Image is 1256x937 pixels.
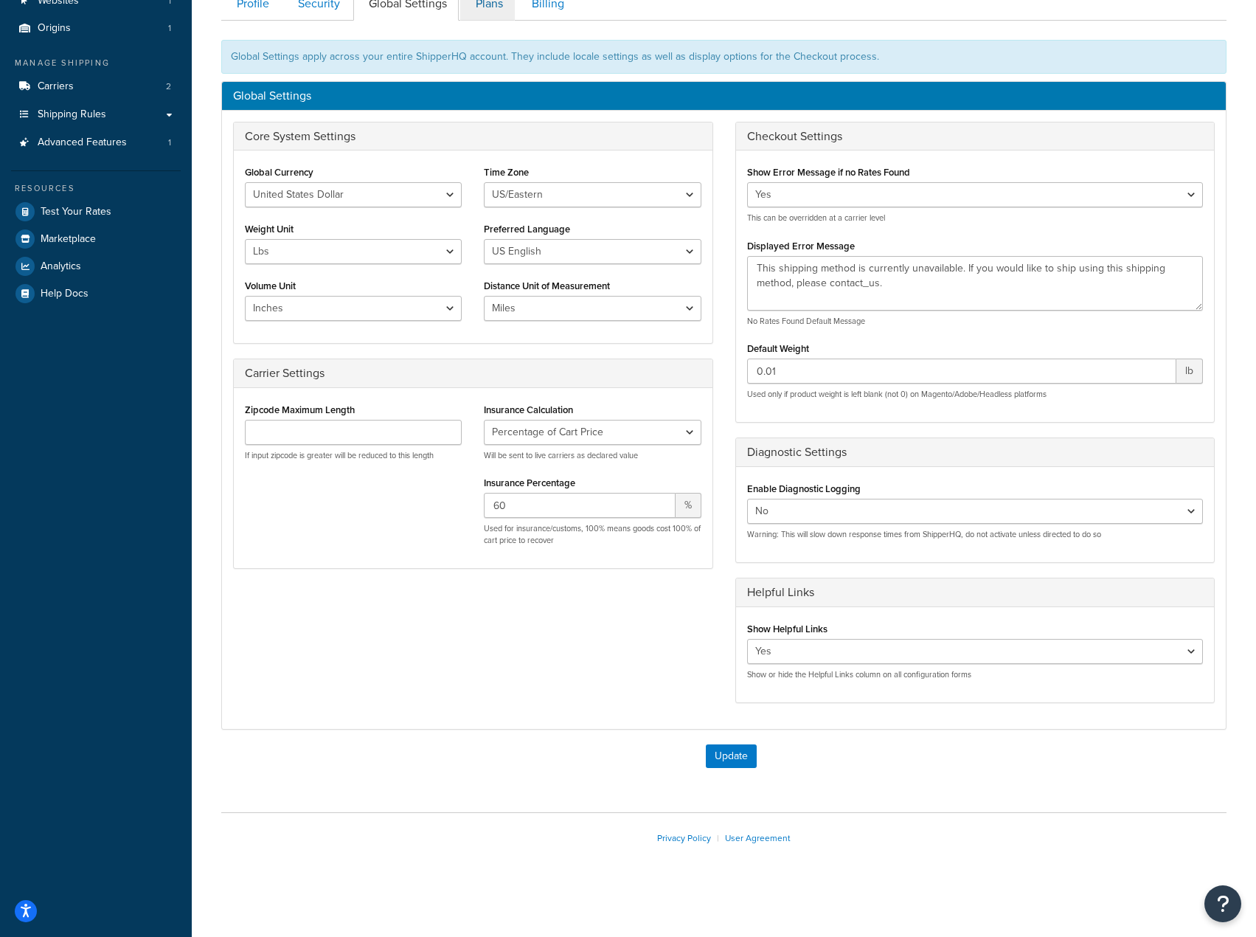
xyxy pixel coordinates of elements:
span: Marketplace [41,233,96,246]
p: Show or hide the Helpful Links column on all configuration forms [747,669,1204,680]
span: Shipping Rules [38,108,106,121]
label: Distance Unit of Measurement [484,280,610,291]
li: Advanced Features [11,129,181,156]
h3: Core System Settings [245,130,701,143]
label: Global Currency [245,167,313,178]
h3: Diagnostic Settings [747,446,1204,459]
label: Insurance Percentage [484,477,575,488]
p: Used only if product weight is left blank (not 0) on Magento/Adobe/Headless platforms [747,389,1204,400]
a: Privacy Policy [657,831,711,845]
h3: Helpful Links [747,586,1204,599]
label: Zipcode Maximum Length [245,404,355,415]
div: Resources [11,182,181,195]
a: User Agreement [725,831,791,845]
a: Shipping Rules [11,101,181,128]
span: 1 [168,136,171,149]
span: Carriers [38,80,74,93]
label: Weight Unit [245,224,294,235]
span: 2 [166,80,171,93]
p: If input zipcode is greater will be reduced to this length [245,450,462,461]
span: Test Your Rates [41,206,111,218]
span: Advanced Features [38,136,127,149]
a: Carriers 2 [11,73,181,100]
button: Open Resource Center [1204,885,1241,922]
label: Show Error Message if no Rates Found [747,167,910,178]
label: Volume Unit [245,280,296,291]
a: Analytics [11,253,181,280]
label: Time Zone [484,167,529,178]
a: Origins 1 [11,15,181,42]
h3: Carrier Settings [245,367,701,380]
button: Update [706,744,757,768]
h3: Global Settings [233,89,1215,103]
span: 1 [168,22,171,35]
label: Default Weight [747,343,809,354]
h3: Checkout Settings [747,130,1204,143]
a: Help Docs [11,280,181,307]
label: Show Helpful Links [747,623,827,635]
span: Analytics [41,260,81,273]
p: Will be sent to live carriers as declared value [484,450,701,461]
label: Enable Diagnostic Logging [747,483,861,494]
p: This can be overridden at a carrier level [747,212,1204,224]
label: Displayed Error Message [747,241,855,252]
p: Used for insurance/customs, 100% means goods cost 100% of cart price to recover [484,523,701,546]
span: lb [1176,359,1203,384]
span: | [717,831,719,845]
a: Advanced Features 1 [11,129,181,156]
div: Global Settings apply across your entire ShipperHQ account. They include locale settings as well ... [221,40,1226,74]
span: % [676,493,701,518]
label: Preferred Language [484,224,570,235]
p: Warning: This will slow down response times from ShipperHQ, do not activate unless directed to do so [747,529,1204,540]
p: No Rates Found Default Message [747,316,1204,327]
a: Test Your Rates [11,198,181,225]
a: Marketplace [11,226,181,252]
li: Carriers [11,73,181,100]
li: Origins [11,15,181,42]
span: Origins [38,22,71,35]
span: Help Docs [41,288,89,300]
textarea: This shipping method is currently unavailable. If you would like to ship using this shipping meth... [747,256,1204,311]
label: Insurance Calculation [484,404,573,415]
div: Manage Shipping [11,57,181,69]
